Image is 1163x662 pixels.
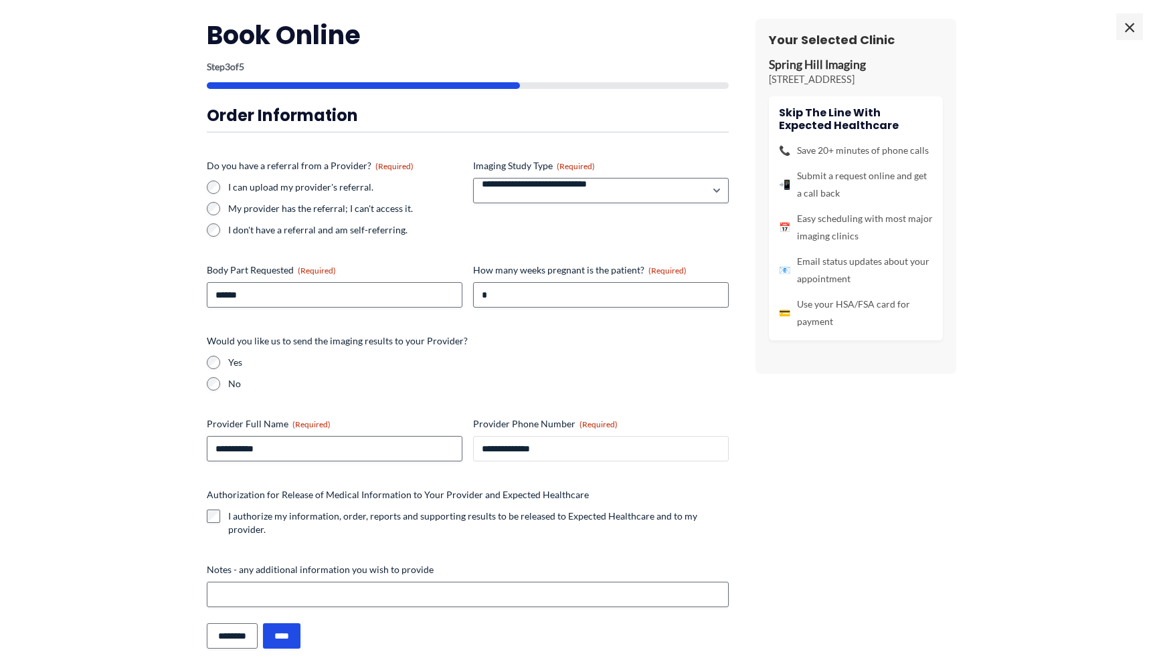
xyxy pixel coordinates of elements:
span: 📧 [779,261,790,279]
span: 📅 [779,219,790,236]
li: Save 20+ minutes of phone calls [779,142,933,159]
label: Imaging Study Type [473,159,729,173]
span: 📲 [779,176,790,193]
h3: Order Information [207,105,729,126]
p: Step of [207,62,729,72]
span: (Required) [375,161,414,171]
h2: Book Online [207,19,729,51]
label: How many weeks pregnant is the patient? [473,263,729,277]
label: I don't have a referral and am self-referring. [228,223,462,237]
label: My provider has the referral; I can't access it. [228,202,462,215]
span: 📞 [779,142,790,159]
legend: Authorization for Release of Medical Information to Your Provider and Expected Healthcare [207,488,589,502]
p: [STREET_ADDRESS] [769,73,943,86]
label: Yes [228,356,729,369]
li: Use your HSA/FSA card for payment [779,296,933,330]
span: 💳 [779,304,790,322]
label: I authorize my information, order, reports and supporting results to be released to Expected Heal... [228,510,729,536]
span: (Required) [292,419,331,429]
h4: Skip the line with Expected Healthcare [779,106,933,132]
span: 3 [225,61,230,72]
span: × [1116,13,1143,40]
label: Body Part Requested [207,263,462,277]
label: Provider Full Name [207,417,462,431]
label: I can upload my provider's referral. [228,181,462,194]
span: (Required) [298,265,336,275]
label: No [228,377,729,391]
li: Email status updates about your appointment [779,253,933,288]
h3: Your Selected Clinic [769,32,943,47]
li: Easy scheduling with most major imaging clinics [779,210,933,245]
span: 5 [239,61,244,72]
legend: Would you like us to send the imaging results to your Provider? [207,334,468,348]
label: Notes - any additional information you wish to provide [207,563,729,576]
label: Provider Phone Number [473,417,729,431]
span: (Required) [648,265,687,275]
span: (Required) [579,419,618,429]
li: Submit a request online and get a call back [779,167,933,202]
p: Spring Hill Imaging [769,58,943,73]
span: (Required) [557,161,595,171]
legend: Do you have a referral from a Provider? [207,159,414,173]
